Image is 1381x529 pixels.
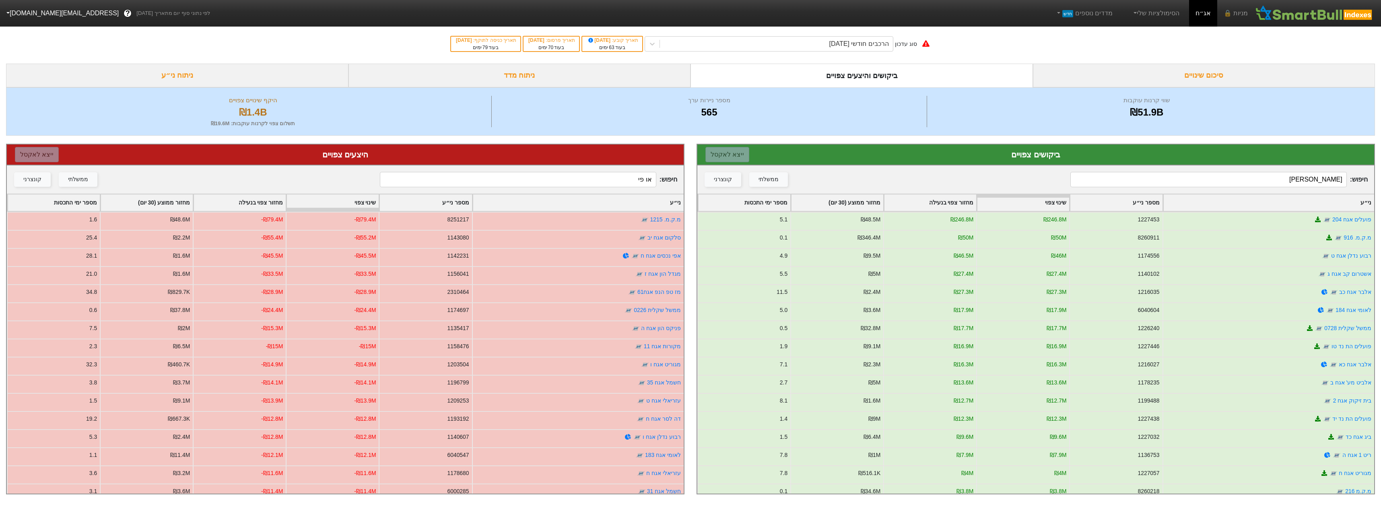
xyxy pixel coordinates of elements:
div: -₪15.3M [354,324,376,333]
div: 1140607 [447,433,469,441]
div: ₪16.9M [1047,342,1067,351]
div: 19.2 [86,415,97,423]
div: ₪3.7M [173,378,190,387]
div: ₪13.6M [954,378,974,387]
img: tase link [1336,488,1344,496]
div: ₪46.5M [954,252,974,260]
div: 6040547 [447,451,469,459]
a: מ.ק.מ 216 [1345,488,1371,494]
div: ₪1.6M [173,252,190,260]
div: 1140102 [1138,270,1159,278]
div: ₪3.8M [956,487,973,496]
a: הסימולציות שלי [1129,5,1183,21]
button: ייצא לאקסל [705,147,749,162]
div: -₪79.4M [354,215,376,224]
div: 5.5 [780,270,787,278]
img: tase link [631,252,639,260]
button: ממשלתי [59,172,97,187]
div: ₪3.2M [173,469,190,477]
span: חיפוש : [1070,172,1368,187]
a: דה לסר אגח ח [646,415,681,422]
div: ₪4M [1054,469,1066,477]
img: tase link [628,288,636,296]
div: 1.6 [89,215,97,224]
div: -₪14.9M [261,360,283,369]
a: אשטרום קב אגח ג [1327,271,1371,277]
div: ניתוח מדד [348,64,691,87]
div: בעוד ימים [455,44,516,51]
div: 1227057 [1138,469,1159,477]
div: ₪17.7M [954,324,974,333]
img: tase link [641,216,649,224]
div: ₪9.1M [864,342,880,351]
div: -₪11.4M [261,487,283,496]
div: 1209253 [447,397,469,405]
div: -₪28.9M [261,288,283,296]
img: tase link [1315,324,1323,333]
div: 8260218 [1138,487,1159,496]
a: פועלים הת נד יד [1332,415,1371,422]
div: תאריך כניסה לתוקף : [455,37,516,44]
a: מגוריט אגח ו [650,361,681,368]
div: Toggle SortBy [379,194,472,211]
div: ₪9.5M [864,252,880,260]
a: סלקום אגח יב [647,234,681,241]
div: -₪79.4M [261,215,283,224]
div: 1.5 [89,397,97,405]
div: ₪37.8M [170,306,190,314]
div: 25.4 [86,234,97,242]
div: -₪55.4M [261,234,283,242]
div: 21.0 [86,270,97,278]
div: היקף שינויים צפויים [16,96,489,105]
div: Toggle SortBy [1163,194,1374,211]
div: -₪12.8M [261,415,283,423]
div: 1174556 [1138,252,1159,260]
div: בעוד ימים [528,44,575,51]
div: 0.6 [89,306,97,314]
span: 79 [482,45,488,50]
div: מספר ניירות ערך [494,96,924,105]
div: 3.8 [89,378,97,387]
div: ₪50M [958,234,973,242]
a: מז טפ הנפ אגח61 [637,289,681,295]
div: תאריך קובע : [586,37,638,44]
div: 5.0 [780,306,787,314]
a: פועלים אגח 204 [1332,216,1371,223]
div: 0.1 [780,487,787,496]
div: 1143080 [447,234,469,242]
div: ₪46M [1051,252,1066,260]
div: 2.7 [780,378,787,387]
div: -₪12.8M [261,433,283,441]
div: -₪14.1M [261,378,283,387]
a: עזריאלי אגח ט [646,397,681,404]
img: tase link [1321,379,1329,387]
div: 1196799 [447,378,469,387]
a: חשמל אגח 31 [647,488,681,494]
div: -₪28.9M [354,288,376,296]
div: ₪460.7K [168,360,190,369]
div: -₪33.5M [354,270,376,278]
div: 1158476 [447,342,469,351]
div: ₪9.6M [956,433,973,441]
div: 1227032 [1138,433,1159,441]
div: ₪17.7M [1047,324,1067,333]
div: ₪12.7M [954,397,974,405]
div: 1199488 [1138,397,1159,405]
div: ₪27.4M [1047,270,1067,278]
img: tase link [633,433,641,441]
div: -₪33.5M [261,270,283,278]
a: מ.ק.מ. 1215 [650,216,681,223]
a: ביג אגח כד [1346,434,1371,440]
div: 1.9 [780,342,787,351]
div: ₪1.4B [16,105,489,120]
div: ₪346.4M [857,234,880,242]
div: 1227438 [1138,415,1159,423]
img: tase link [1323,415,1331,423]
div: ₪12.7M [1047,397,1067,405]
div: ₪6.4M [864,433,880,441]
div: 1174697 [447,306,469,314]
div: -₪11.6M [354,469,376,477]
span: [DATE] [587,37,612,43]
img: SmartBull [1254,5,1375,21]
img: tase link [1333,451,1341,459]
